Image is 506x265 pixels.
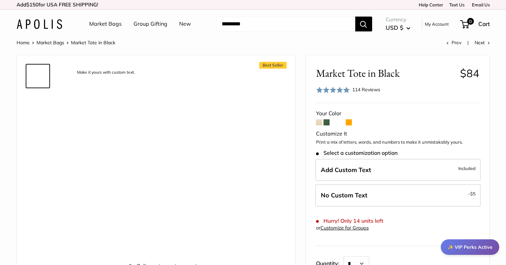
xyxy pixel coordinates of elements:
span: $5 [470,191,476,196]
div: Make it yours with custom text. [74,68,138,77]
div: ✨ VIP Perks Active [441,239,499,255]
a: description_Make it yours with custom text. [26,64,50,88]
span: No Custom Text [321,191,367,199]
a: Customize for Groups [320,225,369,231]
button: USD $ [386,22,410,33]
a: My Account [425,20,449,28]
span: Market Tote in Black [71,40,115,46]
button: Search [355,17,372,31]
a: Market Bags [37,40,64,46]
span: Best Seller [259,62,287,69]
a: Market Tote in Black [26,91,50,115]
a: description_Water resistant inner liner. [26,226,50,250]
span: - [468,190,476,198]
a: Next [475,40,490,46]
div: Customize It [316,129,479,139]
img: Apolis [17,19,62,29]
span: USD $ [386,24,403,31]
a: Text Us [449,2,464,7]
input: Search... [216,17,355,31]
a: Market Bags [89,19,122,29]
span: 114 Reviews [352,87,380,93]
span: 0 [467,18,474,25]
span: $150 [26,1,39,8]
a: Prev [447,40,461,46]
a: description_Custom printed text with eco-friendly ink. [26,118,50,142]
span: $84 [460,67,479,80]
a: description_Super soft long leather handles. [26,199,50,223]
a: 0 Cart [461,19,490,29]
a: description_Inner pocket good for daily drivers. [26,172,50,196]
p: Print a mix of letters, words, and numbers to make it unmistakably yours. [316,139,479,146]
a: Group Gifting [134,19,167,29]
nav: Breadcrumb [17,38,115,47]
span: Select a customization option [316,150,397,156]
div: or [316,223,369,233]
a: New [179,19,191,29]
a: Email Us [469,2,490,7]
span: Included [458,164,476,172]
span: Market Tote in Black [316,67,455,79]
span: Cart [478,20,490,27]
span: Add Custom Text [321,166,371,174]
label: Add Custom Text [315,159,481,181]
span: Currency [386,15,410,24]
a: Home [17,40,30,46]
span: Hurry! Only 14 units left [316,218,383,224]
a: Market Tote in Black [26,145,50,169]
label: Leave Blank [315,184,481,207]
div: Your Color [316,109,479,119]
a: Help Center [416,2,443,7]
